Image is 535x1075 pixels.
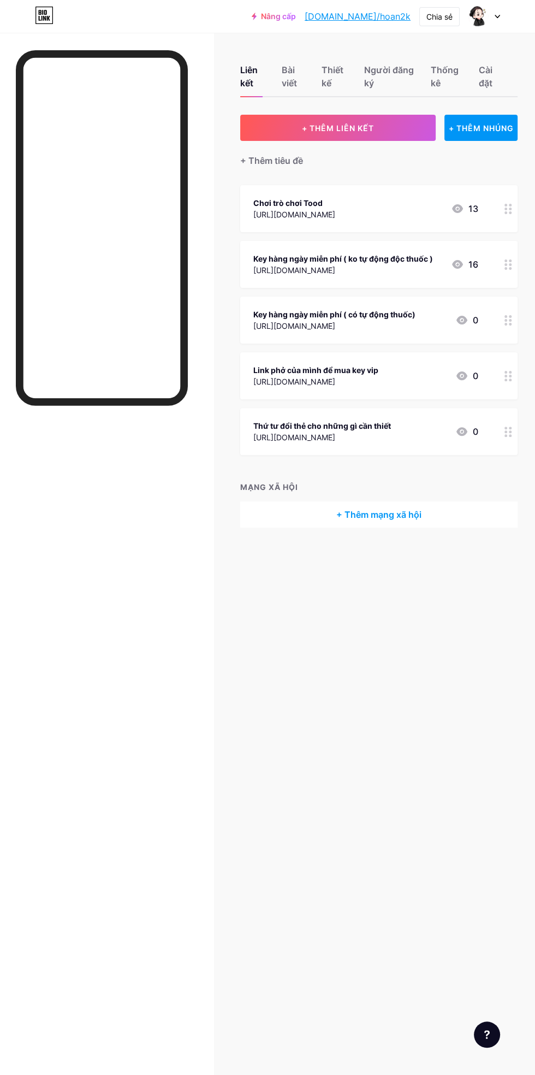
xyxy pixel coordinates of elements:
font: Thống kê [431,64,459,88]
font: Cài đặt [479,64,492,88]
font: 0 [473,315,478,326]
font: [URL][DOMAIN_NAME] [253,210,335,219]
font: [DOMAIN_NAME]/hoan2k [305,11,411,22]
font: Thiết kế [322,64,343,88]
a: [DOMAIN_NAME]/hoan2k [305,10,411,23]
font: 0 [473,370,478,381]
font: Chơi trò chơi Tood [253,198,323,208]
font: Bài viết [282,64,297,88]
font: Nâng cấp [261,11,296,21]
font: Chia sẻ [426,12,453,21]
font: [URL][DOMAIN_NAME] [253,377,335,386]
font: MẠNG XÃ HỘI [240,482,298,492]
font: 13 [468,203,478,214]
font: Liên kết [240,64,258,88]
font: + Thêm mạng xã hội [336,509,421,520]
font: [URL][DOMAIN_NAME] [253,265,335,275]
font: Link phở của mình để mua key vip [253,365,378,375]
font: 0 [473,426,478,437]
font: + THÊM LIÊN KẾT [302,123,374,133]
img: hoan2k [468,6,489,27]
font: [URL][DOMAIN_NAME] [253,433,335,442]
font: + Thêm tiêu đề [240,155,303,166]
button: + THÊM LIÊN KẾT [240,115,436,141]
font: 16 [468,259,478,270]
font: Key hàng ngày miễn phí ( có tự động thuốc) [253,310,415,319]
font: [URL][DOMAIN_NAME] [253,321,335,330]
font: Key hàng ngày miễn phí ( ko tự động độc thuốc ) [253,254,433,263]
font: Người đăng ký [364,64,413,88]
font: Thứ tư đổi thẻ cho những gì cần thiết [253,421,391,430]
font: + THÊM NHÚNG [448,123,513,133]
